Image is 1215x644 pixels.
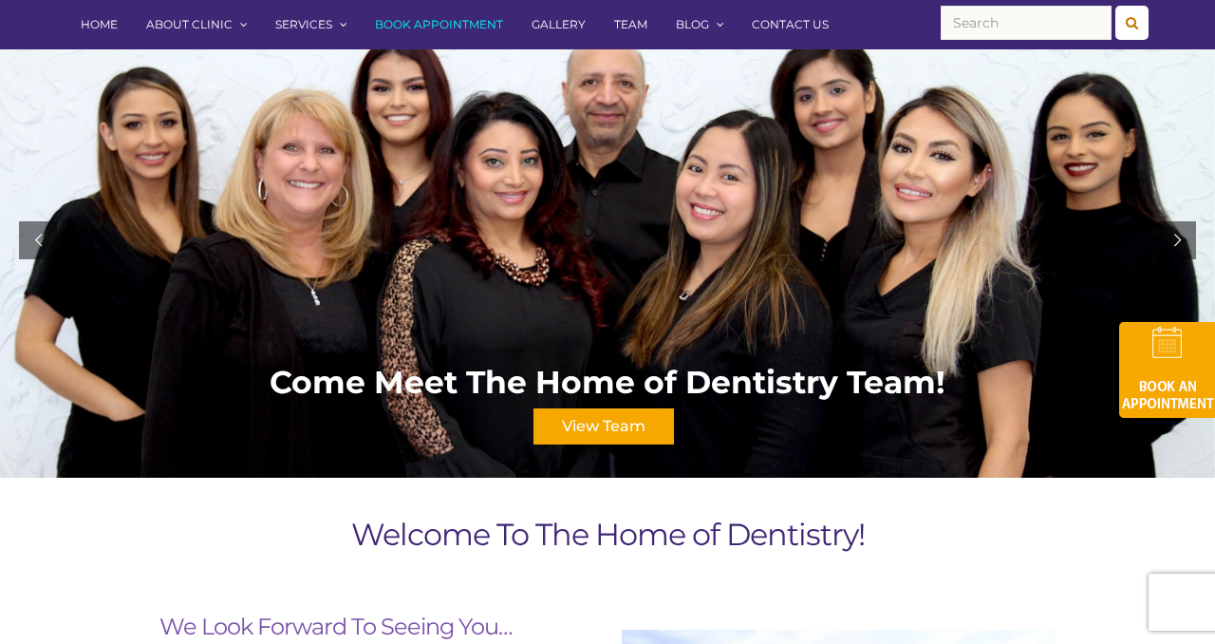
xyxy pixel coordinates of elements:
[66,516,1149,554] h1: Welcome To The Home of Dentistry!
[159,611,594,643] h2: We Look Forward To Seeing You…
[270,375,945,389] div: Come Meet The Home of Dentistry Team!
[533,408,674,445] div: View Team
[1119,322,1215,418] img: book-an-appointment-hod-gld.png
[941,6,1112,40] input: Search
